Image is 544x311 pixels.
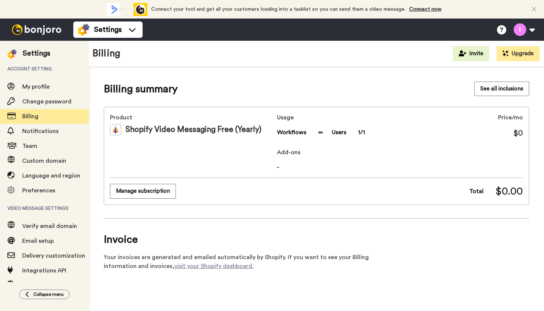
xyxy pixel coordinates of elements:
[22,173,80,179] span: Language and region
[22,113,39,119] span: Billing
[474,82,529,96] button: See all inclusions
[409,7,441,12] a: Connect now
[495,184,523,199] span: $0.00
[277,148,523,157] span: Add-ons
[19,290,70,299] button: Collapse menu
[94,24,122,35] span: Settings
[174,263,254,269] a: visit your Shopify dashboard.
[497,46,540,61] button: Upgrade
[277,163,523,172] span: -
[107,3,147,16] div: animation
[33,291,64,297] span: Collapse menu
[22,188,55,193] span: Preferences
[9,24,64,35] img: bj-logo-header-white.svg
[104,82,178,96] span: Billing summary
[318,128,323,137] span: ∞
[104,253,400,271] div: Your invoices are generated and emailed automatically by Shopify. If you want to see your Billing...
[110,124,274,135] div: Shopify Video Messaging Free (Yearly)
[22,99,71,105] span: Change password
[22,84,50,90] span: My profile
[7,49,17,59] img: settings-colored.svg
[93,48,120,59] h1: Billing
[22,158,66,164] span: Custom domain
[332,128,346,137] span: Users
[469,187,484,196] span: Total
[23,48,50,59] div: Settings
[110,124,121,135] img: vm-color.svg
[22,143,37,149] span: Team
[453,46,489,61] button: Invite
[110,113,274,122] span: Product
[22,223,77,229] span: Verify email domain
[358,128,365,137] span: 1/1
[277,113,365,122] span: Usage
[78,24,90,36] img: settings-colored.svg
[22,128,59,134] span: Notifications
[110,184,176,198] button: Manage subscription
[22,253,85,259] span: Delivery customization
[151,7,406,12] span: Connect your tool and get all your customers loading into a tasklist so you can send them a video...
[22,238,54,244] span: Email setup
[277,128,306,137] span: Workflows
[498,113,523,122] span: Price/mo
[513,128,523,139] span: $0
[104,232,400,247] span: Invoice
[22,268,66,274] span: Integrations API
